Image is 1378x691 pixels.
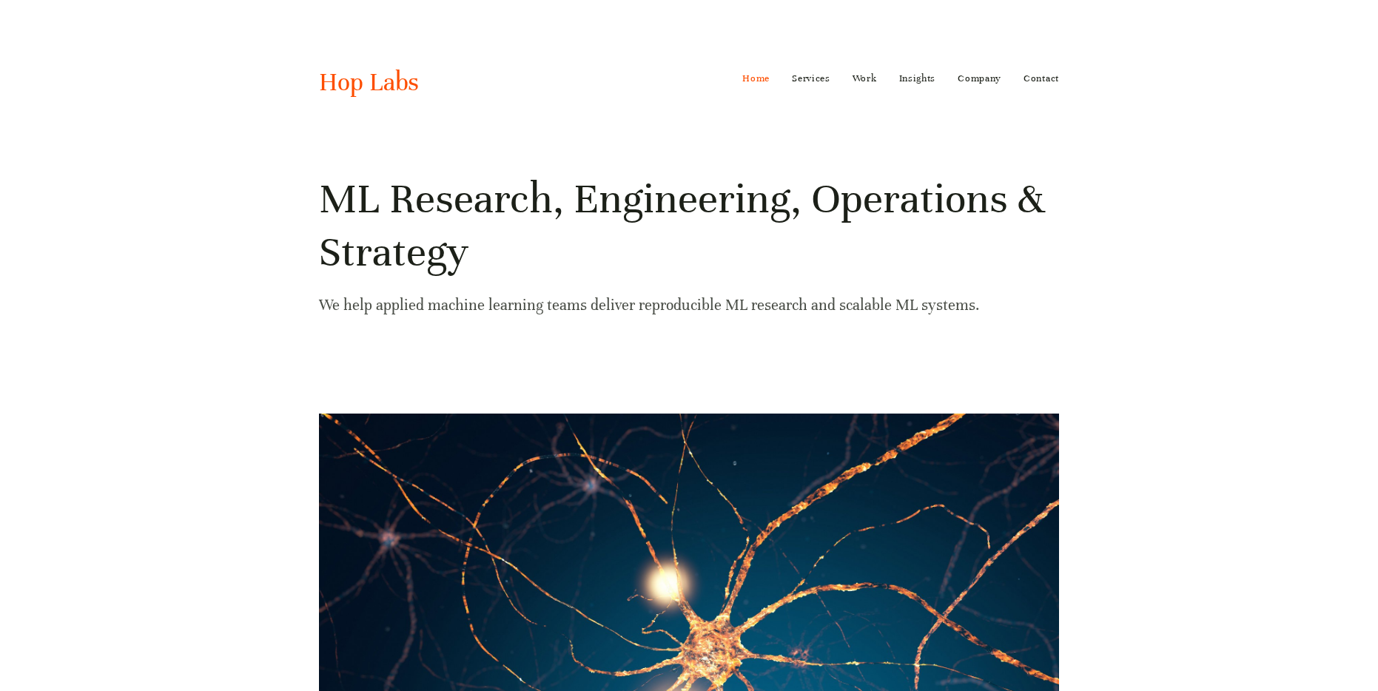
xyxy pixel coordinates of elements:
[319,292,1059,318] p: We help applied machine learning teams deliver reproducible ML research and scalable ML systems.
[319,172,1059,279] h1: ML Research, Engineering, Operations & Strategy
[792,67,830,90] a: Services
[958,67,1001,90] a: Company
[1024,67,1059,90] a: Contact
[899,67,936,90] a: Insights
[319,67,419,98] a: Hop Labs
[742,67,770,90] a: Home
[853,67,877,90] a: Work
